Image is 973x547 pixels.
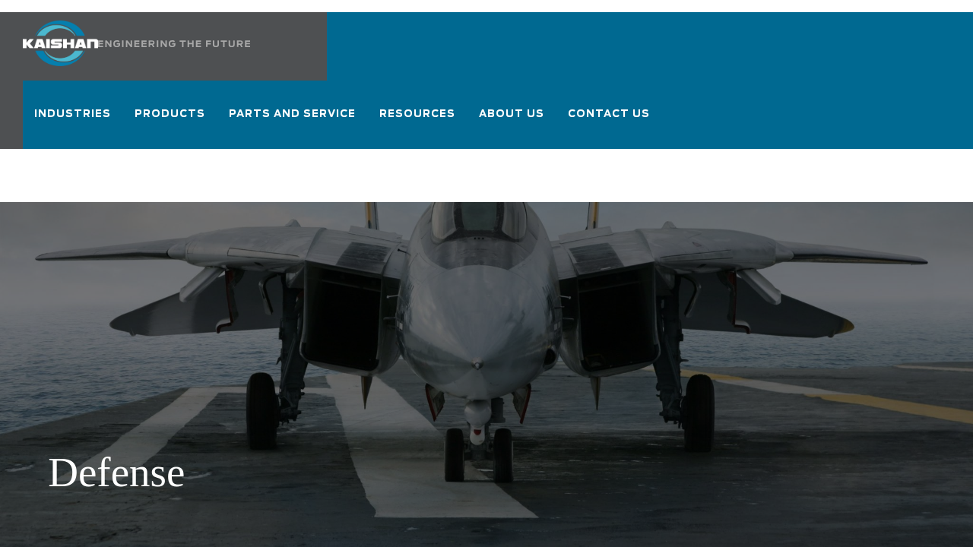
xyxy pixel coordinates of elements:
a: Contact Us [568,94,650,146]
a: Industries [34,94,112,149]
a: Resources [379,94,456,149]
span: Parts and Service [229,106,357,126]
a: Kaishan USA [23,12,292,81]
img: kaishan logo [23,21,98,66]
span: Products [135,106,206,126]
h1: Defense [48,451,775,493]
a: Parts and Service [229,94,357,149]
span: Industries [34,106,112,126]
span: About Us [479,106,545,126]
img: Engineering the future [98,40,250,47]
span: Contact Us [568,106,650,123]
a: About Us [479,94,545,149]
a: Products [135,94,206,149]
span: Resources [379,106,456,126]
